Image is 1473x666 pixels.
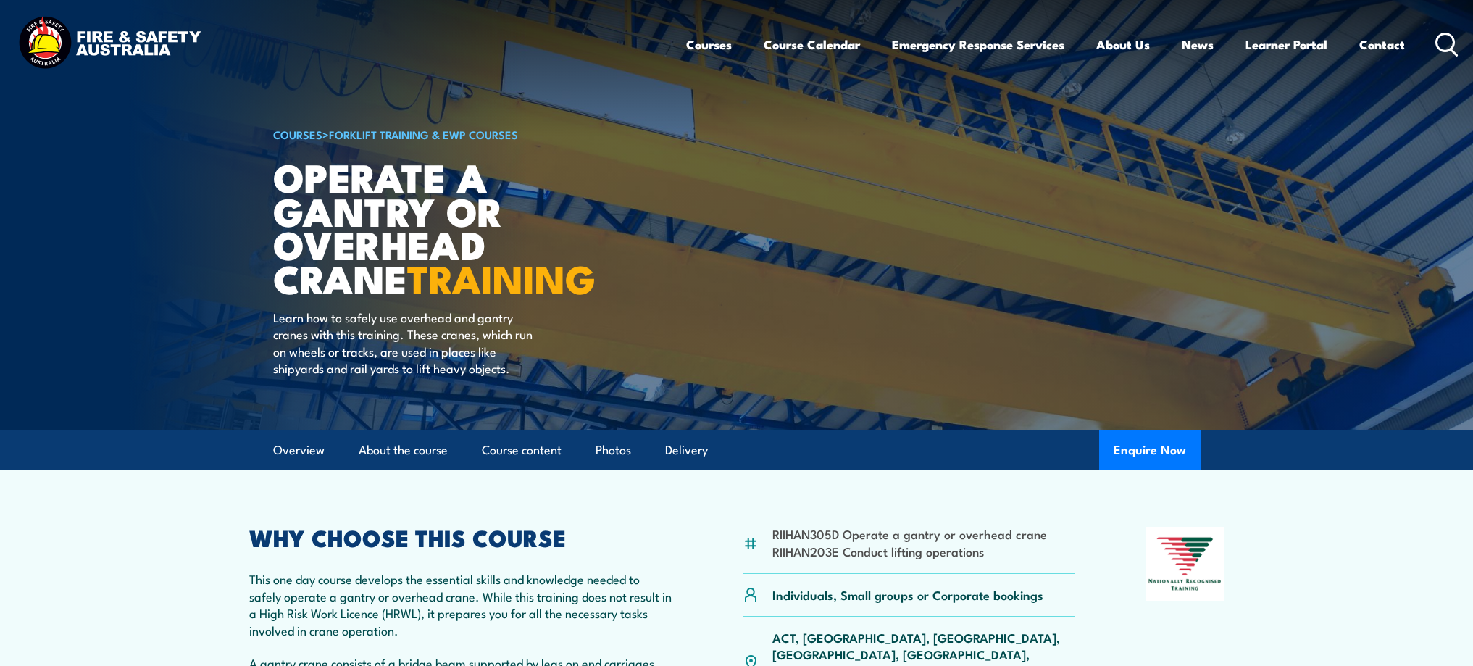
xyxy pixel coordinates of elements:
a: COURSES [273,126,322,142]
p: This one day course develops the essential skills and knowledge needed to safely operate a gantry... [249,570,672,638]
a: Photos [596,431,631,470]
button: Enquire Now [1099,430,1201,470]
a: About Us [1096,25,1150,64]
h6: > [273,125,631,143]
h2: WHY CHOOSE THIS COURSE [249,527,672,547]
p: Individuals, Small groups or Corporate bookings [772,586,1043,603]
a: Course Calendar [764,25,860,64]
a: Learner Portal [1245,25,1327,64]
a: Overview [273,431,325,470]
li: RIIHAN203E Conduct lifting operations [772,543,1047,559]
img: Nationally Recognised Training logo. [1146,527,1224,601]
p: Learn how to safely use overhead and gantry cranes with this training. These cranes, which run on... [273,309,538,377]
a: Course content [482,431,562,470]
a: Contact [1359,25,1405,64]
a: News [1182,25,1214,64]
a: Courses [686,25,732,64]
a: Forklift Training & EWP Courses [329,126,518,142]
a: Emergency Response Services [892,25,1064,64]
h1: Operate a Gantry or Overhead Crane [273,159,631,295]
a: Delivery [665,431,708,470]
strong: TRAINING [407,247,596,307]
a: About the course [359,431,448,470]
li: RIIHAN305D Operate a gantry or overhead crane [772,525,1047,542]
